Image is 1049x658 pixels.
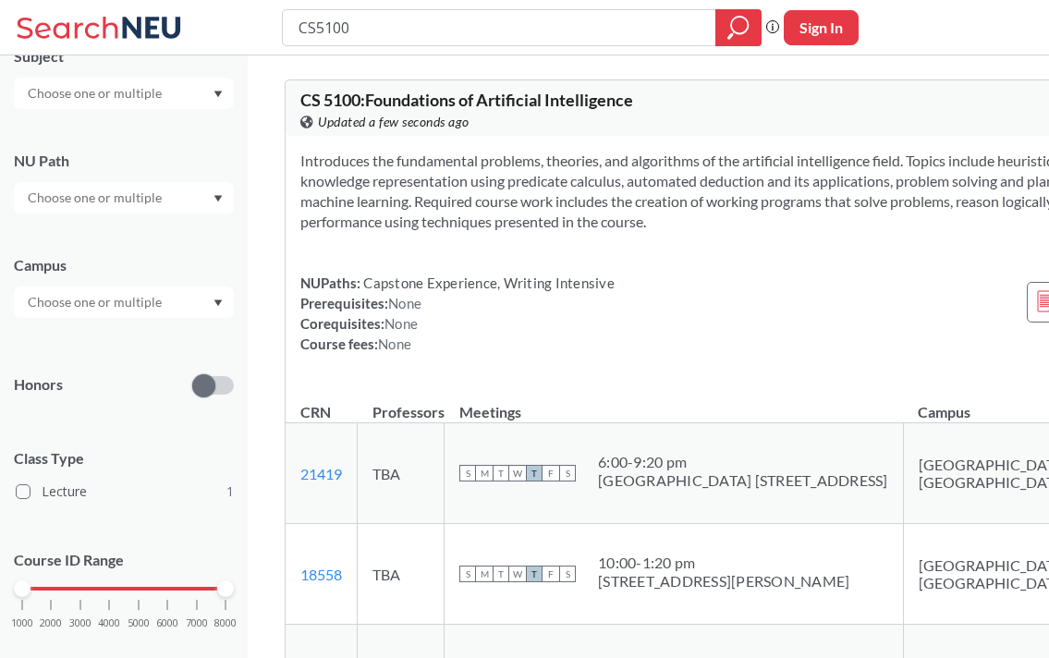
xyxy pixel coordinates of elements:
th: Professors [358,384,445,423]
input: Class, professor, course number, "phrase" [297,12,702,43]
div: magnifying glass [715,9,762,46]
span: S [459,465,476,481]
div: [GEOGRAPHIC_DATA] [STREET_ADDRESS] [598,471,888,490]
div: Dropdown arrow [14,182,234,213]
div: Dropdown arrow [14,286,234,318]
div: Subject [14,46,234,67]
span: F [543,465,559,481]
span: 4000 [98,618,120,628]
input: Choose one or multiple [18,82,174,104]
span: W [509,566,526,582]
span: S [459,566,476,582]
p: Course ID Range [14,550,234,571]
span: CS 5100 : Foundations of Artificial Intelligence [300,90,633,110]
span: W [509,465,526,481]
span: 2000 [40,618,62,628]
td: TBA [358,423,445,524]
svg: magnifying glass [727,15,750,41]
label: Lecture [16,480,234,504]
div: CRN [300,402,331,422]
span: Updated a few seconds ago [318,112,470,132]
input: Choose one or multiple [18,291,174,313]
div: 6:00 - 9:20 pm [598,453,888,471]
td: TBA [358,524,445,625]
span: M [476,566,493,582]
span: 8000 [214,618,237,628]
span: T [526,566,543,582]
div: 10:00 - 1:20 pm [598,554,849,572]
input: Choose one or multiple [18,187,174,209]
span: None [378,335,411,352]
a: 21419 [300,465,342,482]
span: 1000 [11,618,33,628]
span: T [526,465,543,481]
div: Dropdown arrow [14,78,234,109]
div: [STREET_ADDRESS][PERSON_NAME] [598,572,849,591]
button: Sign In [784,10,859,45]
div: Campus [14,255,234,275]
span: 3000 [69,618,91,628]
span: S [559,566,576,582]
a: 18558 [300,566,342,583]
span: 1 [226,481,234,502]
span: Capstone Experience, Writing Intensive [360,274,615,291]
span: M [476,465,493,481]
span: None [388,295,421,311]
span: T [493,465,509,481]
svg: Dropdown arrow [213,195,223,202]
span: S [559,465,576,481]
span: None [384,315,418,332]
div: NUPaths: Prerequisites: Corequisites: Course fees: [300,273,615,354]
svg: Dropdown arrow [213,299,223,307]
span: Class Type [14,448,234,469]
span: 7000 [186,618,208,628]
svg: Dropdown arrow [213,91,223,98]
span: T [493,566,509,582]
p: Honors [14,374,63,396]
div: NU Path [14,151,234,171]
span: 5000 [128,618,150,628]
th: Meetings [445,384,904,423]
span: 6000 [156,618,178,628]
span: F [543,566,559,582]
